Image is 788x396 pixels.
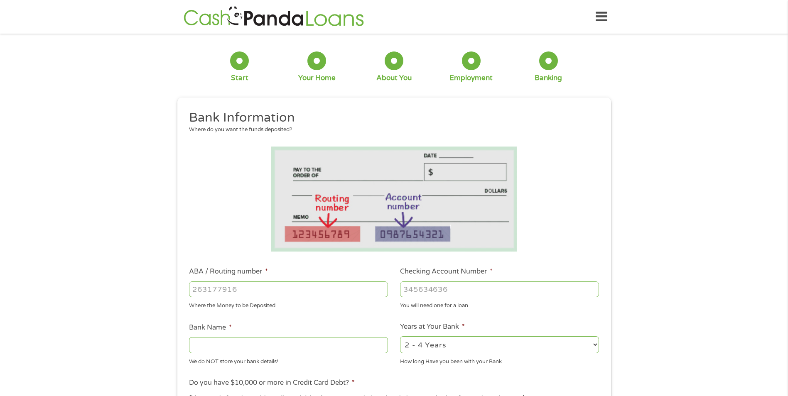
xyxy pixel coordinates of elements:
[189,110,593,126] h2: Bank Information
[376,73,412,83] div: About You
[189,267,268,276] label: ABA / Routing number
[449,73,493,83] div: Employment
[189,281,388,297] input: 263177916
[400,267,493,276] label: Checking Account Number
[189,126,593,134] div: Where do you want the funds deposited?
[189,379,355,387] label: Do you have $10,000 or more in Credit Card Debt?
[400,354,599,366] div: How long Have you been with your Bank
[231,73,248,83] div: Start
[400,299,599,310] div: You will need one for a loan.
[400,281,599,297] input: 345634636
[535,73,562,83] div: Banking
[181,5,366,29] img: GetLoanNow Logo
[189,354,388,366] div: We do NOT store your bank details!
[189,299,388,310] div: Where the Money to be Deposited
[189,323,232,332] label: Bank Name
[298,73,336,83] div: Your Home
[271,147,517,252] img: Routing number location
[400,323,465,331] label: Years at Your Bank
